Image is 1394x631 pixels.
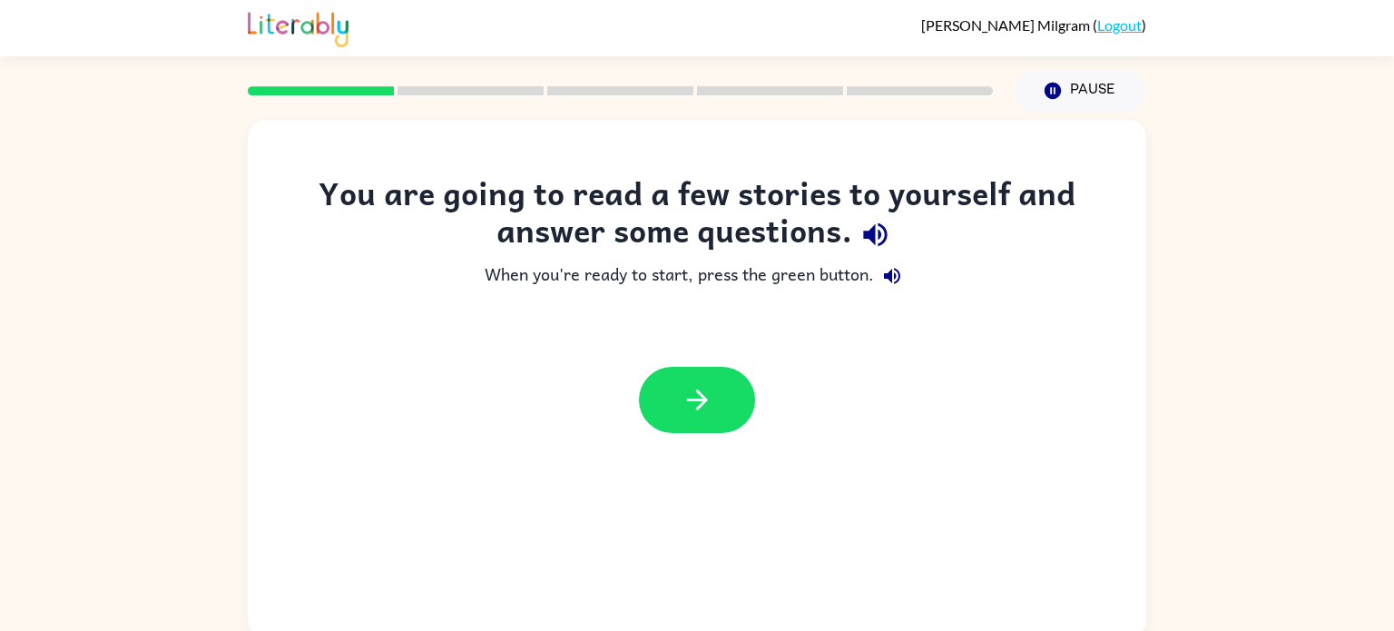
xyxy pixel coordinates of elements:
div: When you're ready to start, press the green button. [284,258,1110,294]
a: Logout [1097,16,1142,34]
div: You are going to read a few stories to yourself and answer some questions. [284,174,1110,258]
span: [PERSON_NAME] Milgram [921,16,1093,34]
div: ( ) [921,16,1146,34]
img: Literably [248,7,348,47]
button: Pause [1015,70,1146,112]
